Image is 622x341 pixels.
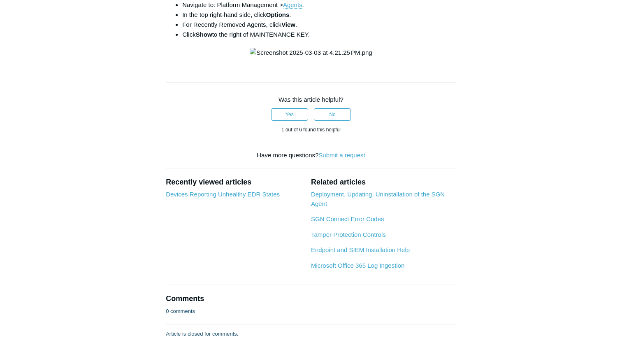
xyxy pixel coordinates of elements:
a: Microsoft Office 365 Log Ingestion [311,262,404,269]
div: Have more questions? [166,151,456,160]
a: Tamper Protection Controls [311,231,386,238]
h2: Comments [166,293,456,304]
li: In the top right-hand side, click . [182,10,456,20]
a: Agents [283,1,302,9]
span: Was this article helpful? [279,96,343,103]
button: This article was not helpful [314,108,351,121]
strong: Show [196,31,212,38]
p: Article is closed for comments. [166,330,238,338]
a: Deployment, Updating, Uninstallation of the SGN Agent [311,191,445,207]
a: SGN Connect Error Codes [311,215,384,222]
span: 1 out of 6 found this helpful [281,127,341,133]
p: 0 comments [166,307,195,315]
a: Submit a request [318,152,365,159]
li: For Recently Removed Agents, click . [182,20,456,30]
a: Endpoint and SIEM Installation Help [311,246,410,253]
strong: Options [266,11,290,18]
a: Devices Reporting Unhealthy EDR States [166,191,280,198]
li: Click to the right of MAINTENANCE KEY. [182,30,456,40]
button: This article was helpful [271,108,308,121]
img: Screenshot 2025-03-03 at 4.21.25 PM.png [250,48,372,58]
h2: Recently viewed articles [166,177,303,188]
h2: Related articles [311,177,456,188]
strong: View [281,21,295,28]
